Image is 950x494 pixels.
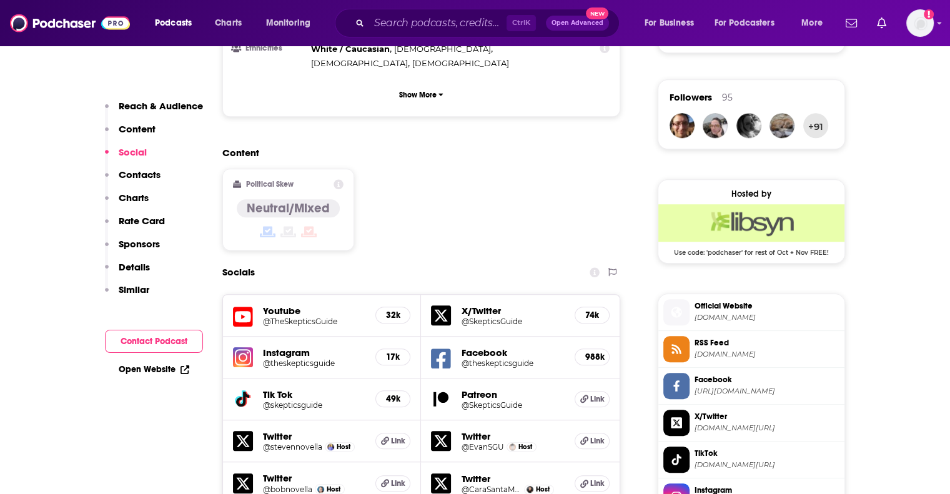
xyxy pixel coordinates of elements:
span: White / Caucasian [311,44,390,54]
button: open menu [257,13,327,33]
h5: Youtube [263,305,366,317]
a: Link [575,433,610,449]
a: Daugaard [769,113,794,138]
img: Cara Santa Maria [527,486,533,493]
a: Official Website[DOMAIN_NAME] [663,299,839,325]
p: Rate Card [119,215,165,227]
a: Open Website [119,364,189,375]
a: @SkepticsGuide [461,400,565,410]
span: New [586,7,608,19]
a: @skepticsguide [263,400,366,410]
h5: Tik Tok [263,388,366,400]
span: RSS Feed [695,337,839,348]
span: feed.theskepticsguide.org [695,350,839,359]
span: Link [590,394,605,404]
span: , [311,42,392,56]
button: Similar [105,284,149,307]
p: Show More [399,91,437,99]
span: Host [337,443,350,451]
button: open menu [706,13,793,33]
span: TikTok [695,448,839,459]
span: For Business [645,14,694,32]
button: +91 [803,113,828,138]
a: @theskepticsguide [461,358,565,368]
span: tiktok.com/@skepticsguide [695,460,839,470]
div: Search podcasts, credits, & more... [347,9,631,37]
h5: Instagram [263,347,366,358]
span: Facebook [695,374,839,385]
img: cristinamdr [736,113,761,138]
div: Hosted by [658,189,844,199]
a: Podchaser - Follow, Share and Rate Podcasts [10,11,130,35]
img: iconImage [233,347,253,367]
a: Libsyn Deal: Use code: 'podchaser' for rest of Oct + Nov FREE! [658,204,844,255]
h5: Twitter [263,430,366,442]
button: Show More [233,83,610,106]
a: Link [575,475,610,492]
a: Show notifications dropdown [841,12,862,34]
h5: @theskepticsguide [263,358,366,368]
h2: Socials [222,260,255,284]
a: @TheSkepticsGuide [263,317,366,326]
span: Host [327,485,340,493]
span: X/Twitter [695,411,839,422]
h5: Twitter [461,473,565,485]
button: open menu [793,13,838,33]
button: Open AdvancedNew [546,16,609,31]
span: , [394,42,493,56]
span: twitter.com/SkepticsGuide [695,423,839,433]
a: @stevennovella [263,442,322,452]
img: Libsyn Deal: Use code: 'podchaser' for rest of Oct + Nov FREE! [658,204,844,242]
a: Link [375,433,410,449]
span: Charts [215,14,242,32]
button: Contact Podcast [105,330,203,353]
span: Link [391,478,405,488]
h3: Ethnicities [233,44,306,52]
span: Open Advanced [552,20,603,26]
img: lilianril [703,113,728,138]
a: @bobnovella [263,485,312,494]
img: User Profile [906,9,934,37]
span: Followers [670,91,712,103]
span: theskepticsguide.org [695,313,839,322]
button: open menu [636,13,710,33]
span: More [801,14,823,32]
span: Monitoring [266,14,310,32]
h5: 49k [386,393,400,404]
button: Charts [105,192,149,215]
button: Show profile menu [906,9,934,37]
span: Link [590,436,605,446]
p: Sponsors [119,238,160,250]
span: Ctrl K [507,15,536,31]
a: @SkepticsGuide [461,317,565,326]
button: Sponsors [105,238,160,261]
h5: @EvanSGU [461,442,503,452]
h5: Twitter [263,472,366,484]
h5: Twitter [461,430,565,442]
button: open menu [146,13,208,33]
p: Reach & Audience [119,100,203,112]
p: Charts [119,192,149,204]
a: Show notifications dropdown [872,12,891,34]
div: 95 [722,92,733,103]
p: Similar [119,284,149,295]
h2: Content [222,147,611,159]
img: DoopySmurf [670,113,695,138]
p: Content [119,123,156,135]
svg: Add a profile image [924,9,934,19]
button: Reach & Audience [105,100,203,123]
img: Evan Bernstein [509,443,516,450]
a: @CaraSantaMaria [461,485,521,494]
a: TikTok[DOMAIN_NAME][URL] [663,447,839,473]
button: Content [105,123,156,146]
